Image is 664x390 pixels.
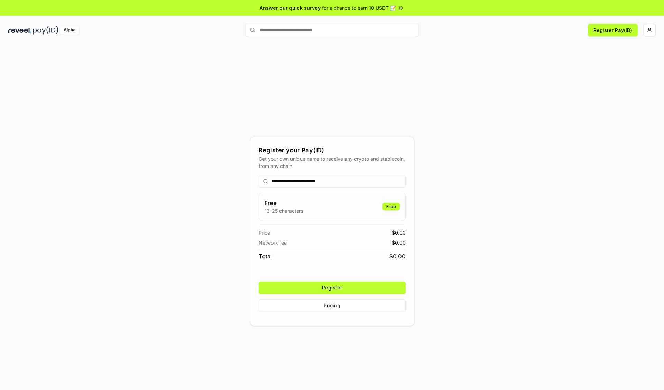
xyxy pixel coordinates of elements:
[8,26,31,35] img: reveel_dark
[392,239,406,246] span: $ 0.00
[392,229,406,236] span: $ 0.00
[260,4,321,11] span: Answer our quick survey
[33,26,58,35] img: pay_id
[60,26,79,35] div: Alpha
[382,203,400,210] div: Free
[259,299,406,312] button: Pricing
[389,252,406,260] span: $ 0.00
[259,229,270,236] span: Price
[259,282,406,294] button: Register
[588,24,638,36] button: Register Pay(ID)
[259,155,406,170] div: Get your own unique name to receive any crypto and stablecoin, from any chain
[259,145,406,155] div: Register your Pay(ID)
[259,252,272,260] span: Total
[322,4,396,11] span: for a chance to earn 10 USDT 📝
[259,239,287,246] span: Network fee
[265,207,303,215] p: 13-25 characters
[265,199,303,207] h3: Free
